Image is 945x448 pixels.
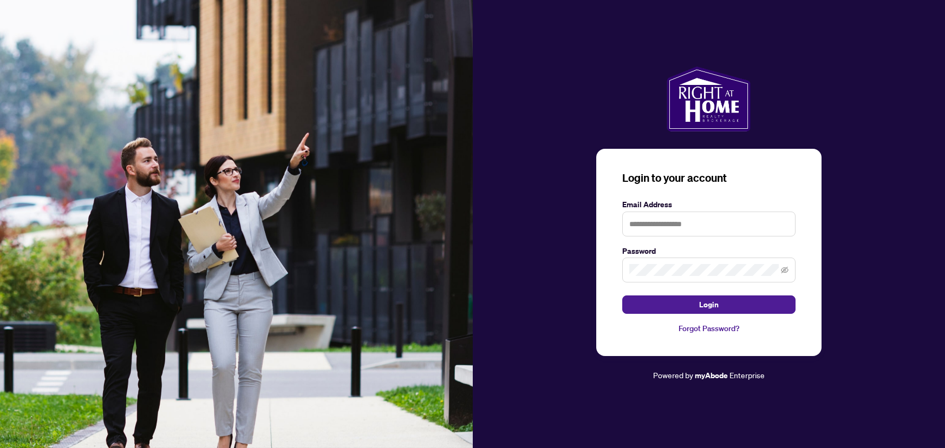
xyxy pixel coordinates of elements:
[622,322,796,334] a: Forgot Password?
[695,370,728,381] a: myAbode
[699,296,719,313] span: Login
[622,199,796,210] label: Email Address
[653,370,693,380] span: Powered by
[781,266,788,274] span: eye-invisible
[667,67,751,131] img: ma-logo
[622,245,796,257] label: Password
[622,170,796,186] h3: Login to your account
[622,295,796,314] button: Login
[729,370,765,380] span: Enterprise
